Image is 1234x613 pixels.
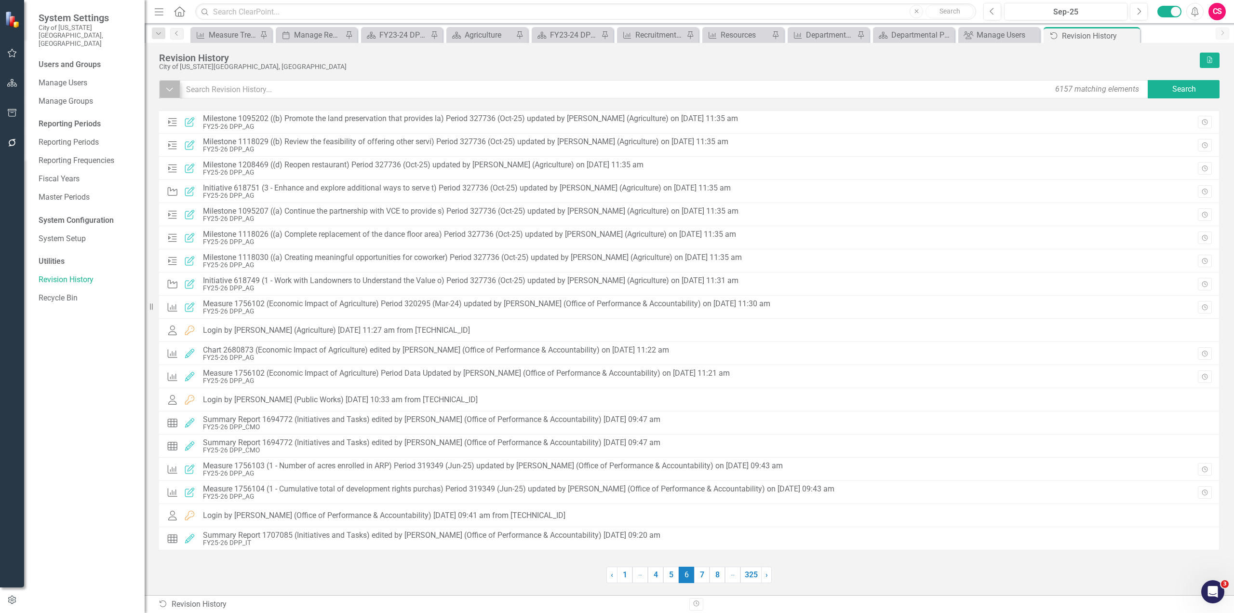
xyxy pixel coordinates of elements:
div: Users and Groups [39,59,135,70]
a: Resources [705,29,769,41]
div: Measure 1756103 (1 - Number of acres enrolled in ARP) Period 319349 (Jun-25) updated by [PERSON_N... [203,462,783,470]
div: Milestone 1095202 ((b) Promote the land preservation that provides la) Period 327736 (Oct-25) upd... [203,114,738,123]
a: 4 [648,567,663,583]
div: FY25-26 DPP_CMO [203,447,660,454]
div: Departmental Performance Plans [891,29,952,41]
a: FY23-24 DPP_AG [363,29,428,41]
div: Login by [PERSON_NAME] (Office of Performance & Accountability) [DATE] 09:41 am from [TECHNICAL_ID] [203,511,565,520]
div: FY25-26 DPP_AG [203,308,770,315]
div: Sep-25 [1007,6,1124,18]
a: 7 [694,567,710,583]
span: ‹ [611,570,613,579]
div: Revision History [1062,30,1138,42]
div: Measure Trend Report [209,29,257,41]
a: 5 [663,567,679,583]
div: Recruitment & Retention [635,29,684,41]
span: System Settings [39,12,135,24]
input: Search Revision History... [180,80,1149,98]
button: Sep-25 [1004,3,1127,20]
div: System Configuration [39,215,135,226]
div: Login by [PERSON_NAME] (Public Works) [DATE] 10:33 am from [TECHNICAL_ID] [203,395,478,404]
div: Summary Report 1694772 (Initiatives and Tasks) edited by [PERSON_NAME] (Office of Performance & A... [203,438,660,447]
div: FY25-26 DPP_AG [203,123,738,130]
div: Milestone 1208469 ((d) Reopen restaurant) Period 327736 (Oct-25) updated by [PERSON_NAME] (Agricu... [203,161,644,169]
div: FY25-26 DPP_AG [203,493,834,500]
a: Fiscal Years [39,174,135,185]
div: Milestone 1095207 ((a) Continue the partnership with VCE to provide s) Period 327736 (Oct-25) upd... [203,207,738,216]
a: Departmental Budget Metrics [790,29,855,41]
span: Search [939,7,960,15]
a: Agriculture [449,29,513,41]
a: Measure Trend Report [193,29,257,41]
span: 3 [1221,580,1229,588]
div: FY25-26 DPP_AG [203,470,783,477]
div: Summary Report 1707085 (Initiatives and Tasks) edited by [PERSON_NAME] (Office of Performance & A... [203,531,660,540]
input: Search ClearPoint... [195,3,976,20]
iframe: Intercom live chat [1201,580,1224,603]
a: Manage Reporting Periods [278,29,343,41]
div: FY25-26 DPP_CMO [203,423,660,431]
div: FY25-26 DPP_AG [203,215,738,222]
div: FY25-26 DPP_AG [203,285,738,292]
div: FY25-26 DPP_AG [203,354,669,361]
a: Manage Groups [39,96,135,107]
div: City of [US_STATE][GEOGRAPHIC_DATA], [GEOGRAPHIC_DATA] [159,63,1195,70]
div: Chart 2680873 (Economic Impact of Agriculture) edited by [PERSON_NAME] (Office of Performance & A... [203,346,669,354]
div: Revision History [158,599,682,610]
button: CS [1208,3,1226,20]
div: Milestone 1118030 ((a) Creating meaningful opportunities for coworker) Period 327736 (Oct-25) upd... [203,253,742,262]
div: Departmental Budget Metrics [806,29,855,41]
div: Utilities [39,256,135,267]
div: Login by [PERSON_NAME] (Agriculture) [DATE] 11:27 am from [TECHNICAL_ID] [203,326,470,335]
a: System Setup [39,233,135,245]
div: FY25-26 DPP_AG [203,169,644,176]
div: Measure 1756104 (1 - Cumulative total of development rights purchas) Period 319349 (Jun-25) updat... [203,485,834,493]
a: Recruitment & Retention [619,29,684,41]
a: Recycle Bin [39,293,135,304]
a: Master Periods [39,192,135,203]
div: FY25-26 DPP_AG [203,261,742,269]
a: Manage Users [961,29,1037,41]
a: Departmental Performance Plans [875,29,952,41]
a: 325 [740,567,762,583]
a: Reporting Periods [39,137,135,148]
a: FY23-24 DPP_POL [534,29,599,41]
div: Manage Users [977,29,1037,41]
div: Manage Reporting Periods [294,29,343,41]
div: Measure 1756102 (Economic Impact of Agriculture) Period 320295 (Mar-24) updated by [PERSON_NAME] ... [203,300,770,308]
div: Initiative 618751 (3 - Enhance and explore additional ways to serve t) Period 327736 (Oct-25) upd... [203,184,731,192]
div: FY23-24 DPP_POL [550,29,599,41]
div: Milestone 1118029 ((b) Review the feasibility of offering other servi) Period 327736 (Oct-25) upd... [203,137,728,146]
div: FY25-26 DPP_IT [203,539,660,546]
div: FY23-24 DPP_AG [379,29,428,41]
span: 6 [679,567,694,583]
div: FY25-26 DPP_AG [203,192,731,199]
button: Search [925,5,974,18]
div: FY25-26 DPP_AG [203,377,730,384]
small: City of [US_STATE][GEOGRAPHIC_DATA], [GEOGRAPHIC_DATA] [39,24,135,47]
a: 1 [617,567,632,583]
div: Milestone 1118026 ((a) Complete replacement of the dance floor area) Period 327736 (Oct-25) updat... [203,230,736,239]
a: Reporting Frequencies [39,155,135,166]
button: Search [1148,80,1220,98]
span: › [765,570,768,579]
a: Manage Users [39,78,135,89]
a: Revision History [39,274,135,286]
div: Measure 1756102 (Economic Impact of Agriculture) Period Data Updated by [PERSON_NAME] (Office of ... [203,369,730,378]
div: FY25-26 DPP_AG [203,238,736,245]
div: 6157 matching elements [1053,82,1141,97]
div: Initiative 618749 (1 - Work with Landowners to Understand the Value o) Period 327736 (Oct-25) upd... [203,276,738,285]
img: ClearPoint Strategy [5,11,22,28]
div: Reporting Periods [39,119,135,130]
div: FY25-26 DPP_AG [203,146,728,153]
div: Revision History [159,53,1195,63]
div: Agriculture [465,29,513,41]
div: Summary Report 1694772 (Initiatives and Tasks) edited by [PERSON_NAME] (Office of Performance & A... [203,415,660,424]
a: 8 [710,567,725,583]
div: Resources [721,29,769,41]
